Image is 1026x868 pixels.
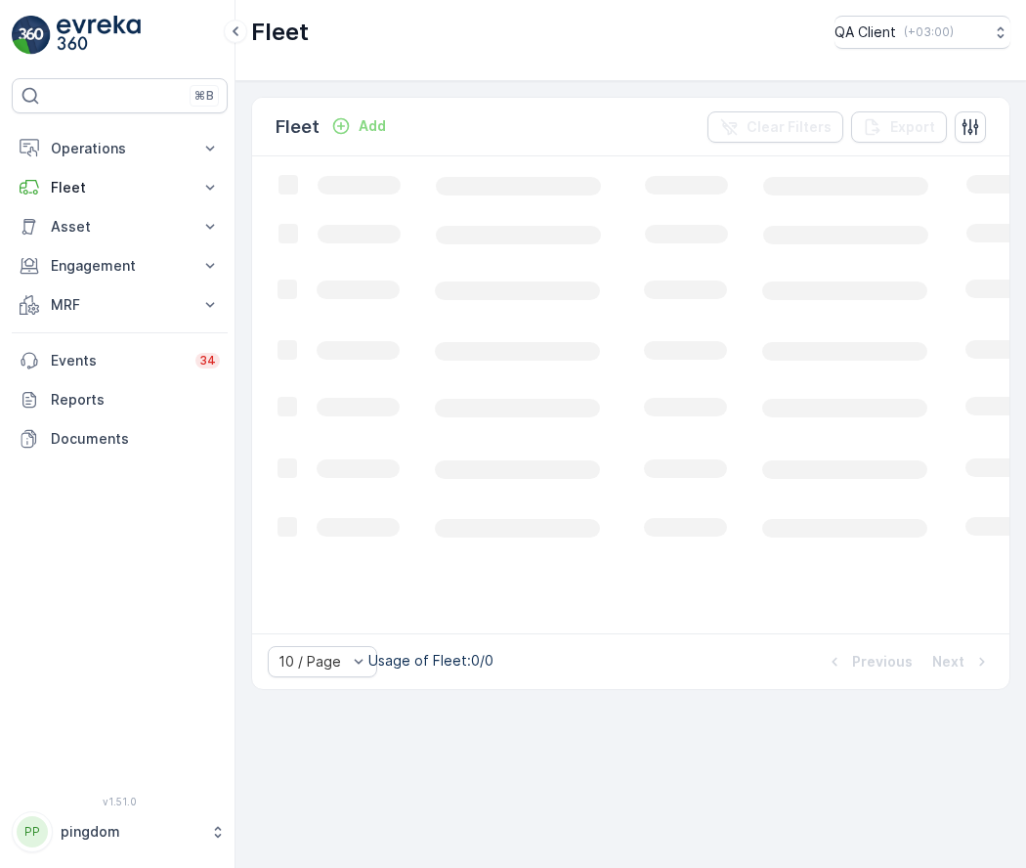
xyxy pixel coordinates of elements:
[51,295,189,315] p: MRF
[368,651,493,671] p: Usage of Fleet : 0/0
[17,816,48,847] div: PP
[904,24,954,40] p: ( +03:00 )
[823,650,915,673] button: Previous
[61,822,200,842] p: pingdom
[359,116,386,136] p: Add
[57,16,141,55] img: logo_light-DOdMpM7g.png
[12,341,228,380] a: Events34
[747,117,832,137] p: Clear Filters
[890,117,935,137] p: Export
[12,246,228,285] button: Engagement
[707,111,843,143] button: Clear Filters
[12,419,228,458] a: Documents
[12,168,228,207] button: Fleet
[12,285,228,325] button: MRF
[51,178,189,197] p: Fleet
[834,16,1010,49] button: QA Client(+03:00)
[199,353,216,369] p: 34
[51,217,189,237] p: Asset
[12,811,228,852] button: PPpingdom
[51,390,220,410] p: Reports
[51,351,184,370] p: Events
[51,256,189,276] p: Engagement
[276,113,320,141] p: Fleet
[51,139,189,158] p: Operations
[251,17,309,48] p: Fleet
[12,129,228,168] button: Operations
[932,652,964,672] p: Next
[194,88,214,104] p: ⌘B
[12,207,228,246] button: Asset
[852,652,913,672] p: Previous
[930,650,994,673] button: Next
[323,114,394,138] button: Add
[12,380,228,419] a: Reports
[51,429,220,449] p: Documents
[834,22,896,42] p: QA Client
[851,111,947,143] button: Export
[12,16,51,55] img: logo
[12,796,228,807] span: v 1.51.0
